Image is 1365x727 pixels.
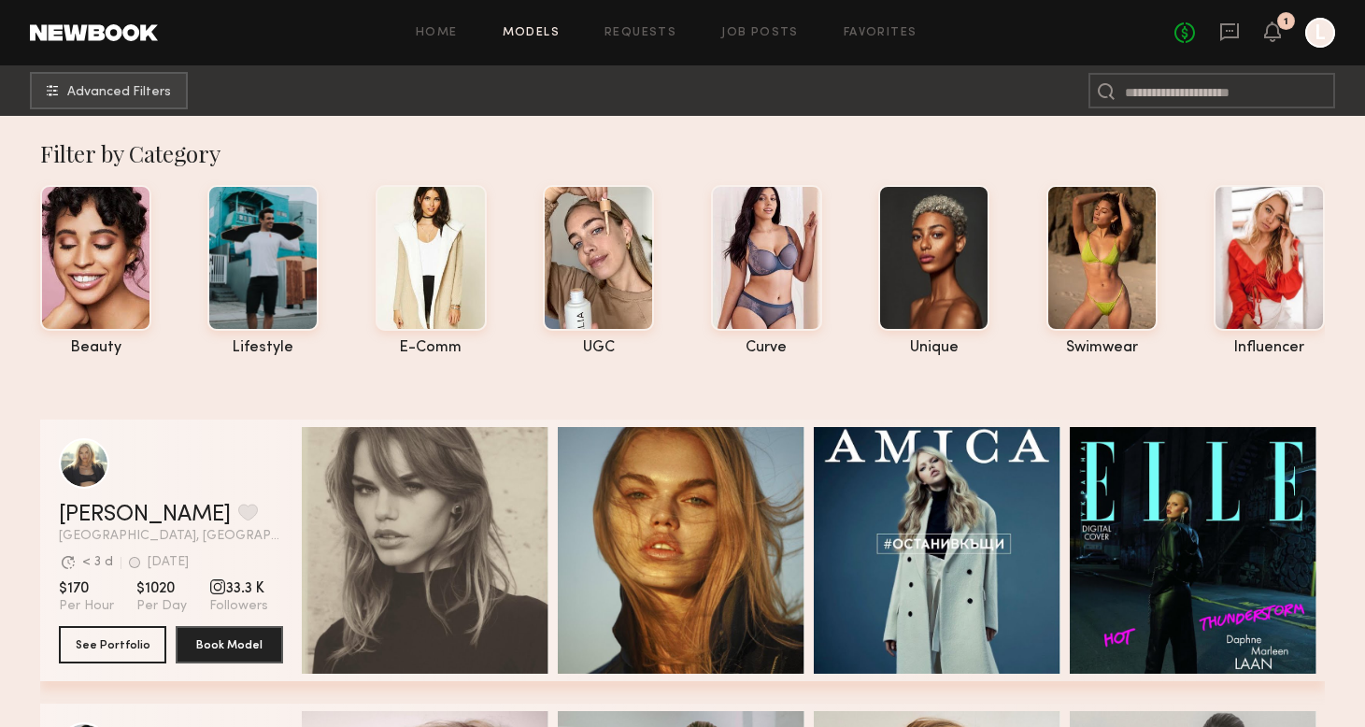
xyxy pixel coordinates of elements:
[40,138,1325,168] div: Filter by Category
[59,626,166,663] button: See Portfolio
[30,72,188,109] button: Advanced Filters
[711,340,822,356] div: curve
[721,27,799,39] a: Job Posts
[1284,17,1288,27] div: 1
[604,27,676,39] a: Requests
[1214,340,1325,356] div: influencer
[148,556,189,569] div: [DATE]
[1046,340,1158,356] div: swimwear
[376,340,487,356] div: e-comm
[878,340,989,356] div: unique
[59,598,114,615] span: Per Hour
[67,86,171,99] span: Advanced Filters
[1305,18,1335,48] a: L
[59,579,114,598] span: $170
[209,598,268,615] span: Followers
[40,340,151,356] div: beauty
[543,340,654,356] div: UGC
[136,598,187,615] span: Per Day
[176,626,283,663] button: Book Model
[844,27,917,39] a: Favorites
[503,27,560,39] a: Models
[82,556,113,569] div: < 3 d
[207,340,319,356] div: lifestyle
[136,579,187,598] span: $1020
[209,579,268,598] span: 33.3 K
[59,530,283,543] span: [GEOGRAPHIC_DATA], [GEOGRAPHIC_DATA]
[416,27,458,39] a: Home
[59,504,231,526] a: [PERSON_NAME]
